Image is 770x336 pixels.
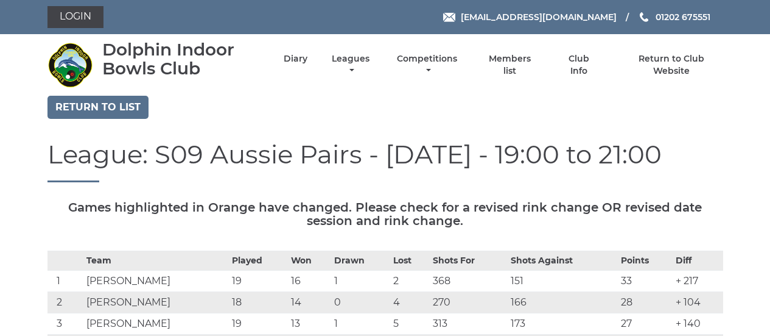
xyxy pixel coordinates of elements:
h1: League: S09 Aussie Pairs - [DATE] - 19:00 to 21:00 [47,140,723,182]
td: 4 [390,292,430,313]
td: 28 [618,292,673,313]
th: Lost [390,251,430,271]
a: Phone us 01202 675551 [638,10,710,24]
span: [EMAIL_ADDRESS][DOMAIN_NAME] [461,12,617,23]
td: 14 [288,292,331,313]
td: 2 [47,292,84,313]
a: Club Info [559,53,599,77]
img: Email [443,13,455,22]
td: + 217 [673,271,723,292]
a: Leagues [329,53,373,77]
td: 19 [229,313,288,335]
td: 313 [430,313,508,335]
td: 173 [508,313,618,335]
th: Won [288,251,331,271]
span: 01202 675551 [656,12,710,23]
a: Diary [284,53,307,65]
td: + 104 [673,292,723,313]
th: Shots For [430,251,508,271]
td: 368 [430,271,508,292]
a: Competitions [394,53,461,77]
td: 2 [390,271,430,292]
td: 1 [47,271,84,292]
td: + 140 [673,313,723,335]
img: Phone us [640,12,648,22]
a: Return to list [47,96,149,119]
td: 5 [390,313,430,335]
th: Diff [673,251,723,271]
td: 1 [331,271,390,292]
td: 151 [508,271,618,292]
td: 3 [47,313,84,335]
td: [PERSON_NAME] [83,313,229,335]
th: Drawn [331,251,390,271]
div: Dolphin Indoor Bowls Club [102,40,262,78]
td: 27 [618,313,673,335]
a: Return to Club Website [620,53,723,77]
td: [PERSON_NAME] [83,271,229,292]
td: 33 [618,271,673,292]
a: Email [EMAIL_ADDRESS][DOMAIN_NAME] [443,10,617,24]
th: Shots Against [508,251,618,271]
td: 166 [508,292,618,313]
th: Points [618,251,673,271]
td: 0 [331,292,390,313]
img: Dolphin Indoor Bowls Club [47,42,93,88]
h5: Games highlighted in Orange have changed. Please check for a revised rink change OR revised date ... [47,201,723,227]
a: Members list [481,53,537,77]
td: 18 [229,292,288,313]
td: 13 [288,313,331,335]
td: 1 [331,313,390,335]
td: 19 [229,271,288,292]
td: 16 [288,271,331,292]
th: Played [229,251,288,271]
th: Team [83,251,229,271]
td: [PERSON_NAME] [83,292,229,313]
a: Login [47,6,103,28]
td: 270 [430,292,508,313]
